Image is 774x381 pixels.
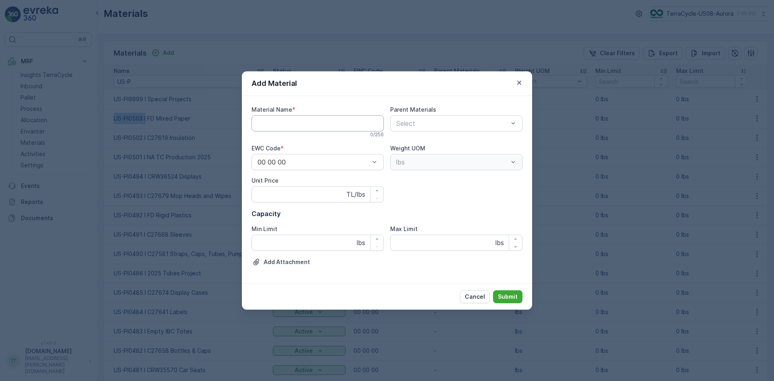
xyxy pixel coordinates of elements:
p: lbs [495,238,504,248]
p: TL/lbs [346,189,365,199]
button: Cancel [460,290,490,303]
p: Select [396,119,508,128]
p: 0 / 256 [370,131,384,138]
label: Min Limit [252,225,277,232]
p: Capacity [252,209,522,219]
label: Max Limit [390,225,418,232]
p: Cancel [465,293,485,301]
button: Upload File [252,257,311,267]
p: Submit [498,293,518,301]
label: Unit Price [252,177,279,184]
label: Weight UOM [390,145,425,152]
button: Submit [493,290,522,303]
label: EWC Code [252,145,281,152]
p: Add Material [252,78,297,89]
p: Add Attachment [264,258,310,266]
label: Parent Materials [390,106,436,113]
p: lbs [357,238,365,248]
label: Material Name [252,106,292,113]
